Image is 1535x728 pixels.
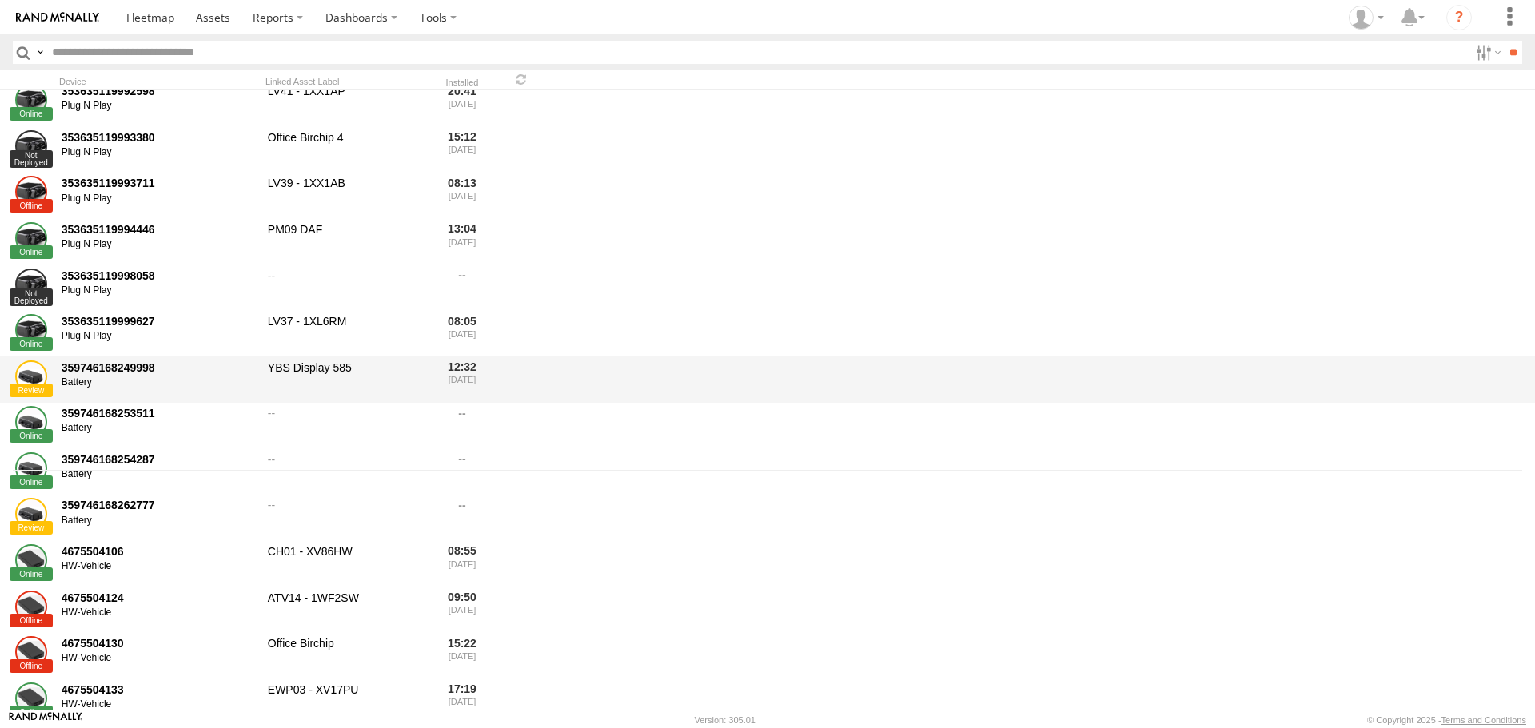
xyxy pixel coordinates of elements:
div: Plug N Play [62,100,257,113]
div: Version: 305.01 [695,715,756,725]
div: Battery [62,422,257,435]
div: 353635119999627 [62,314,257,328]
label: Search Filter Options [1469,41,1504,64]
div: 08:13 [DATE] [432,174,492,217]
div: 17:19 [DATE] [432,680,492,723]
div: 08:05 [DATE] [432,312,492,355]
div: LV41 - 1XX1AP [265,82,425,125]
div: HW-Vehicle [62,560,257,573]
div: 13:04 [DATE] [432,220,492,263]
div: 4675504106 [62,544,257,559]
img: rand-logo.svg [16,12,99,23]
div: Plug N Play [62,146,257,159]
div: 353635119994446 [62,222,257,237]
a: Terms and Conditions [1441,715,1526,725]
div: Linked Asset Label [265,76,425,87]
div: Plug N Play [62,284,257,297]
div: Installed [432,79,492,87]
div: 353635119998058 [62,269,257,283]
i: ? [1446,5,1472,30]
div: 15:12 [DATE] [432,128,492,171]
div: 4675504133 [62,682,257,697]
div: PM09 DAF [265,220,425,263]
div: YBS Display 585 [265,358,425,401]
div: 4675504130 [62,636,257,650]
div: 4675504124 [62,591,257,605]
div: Battery [62,515,257,527]
div: 15:22 [DATE] [432,634,492,677]
div: 359746168254287 [62,452,257,467]
div: 353635119993380 [62,130,257,145]
div: 353635119992598 [62,84,257,98]
div: Office Birchip [265,634,425,677]
div: 20:41 [DATE] [432,82,492,125]
div: Plug N Play [62,193,257,205]
div: ATV14 - 1WF2SW [265,588,425,631]
div: Battery [62,376,257,389]
div: Plug N Play [62,330,257,343]
div: CH01 - XV86HW [265,542,425,585]
div: 359746168262777 [62,498,257,512]
div: Plug N Play [62,238,257,251]
div: EWP03 - XV17PU [265,680,425,723]
div: HW-Vehicle [62,698,257,711]
div: © Copyright 2025 - [1367,715,1526,725]
div: LV39 - 1XX1AB [265,174,425,217]
a: Visit our Website [9,712,82,728]
div: 353635119993711 [62,176,257,190]
div: HW-Vehicle [62,652,257,665]
div: LV37 - 1XL6RM [265,312,425,355]
div: Adam Falloon [1343,6,1389,30]
div: 12:32 [DATE] [432,358,492,401]
div: 09:50 [DATE] [432,588,492,631]
div: 359746168253511 [62,406,257,420]
div: 08:55 [DATE] [432,542,492,585]
div: Office Birchip 4 [265,128,425,171]
div: 359746168249998 [62,360,257,375]
label: Search Query [34,41,46,64]
div: HW-Vehicle [62,607,257,619]
div: Battery [62,468,257,481]
div: Device [59,76,259,87]
span: Refresh [512,72,531,87]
